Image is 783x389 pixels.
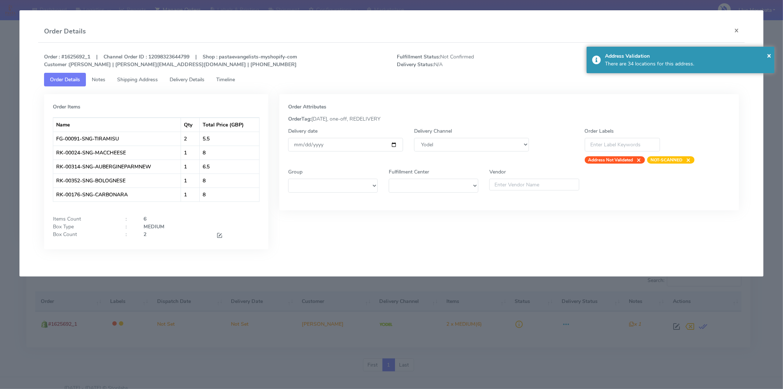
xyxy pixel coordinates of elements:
label: Vendor [489,168,506,176]
strong: 2 [144,231,146,238]
span: Order Details [50,76,80,83]
label: Order Labels [585,127,614,135]
strong: NOT-SCANNED [651,157,683,163]
td: 1 [181,160,200,174]
div: : [120,215,138,223]
label: Group [288,168,302,176]
strong: Customer : [44,61,69,68]
td: FG-00091-SNG-TIRAMISU [53,132,181,146]
div: Box Count [47,231,120,240]
div: Box Type [47,223,120,231]
td: RK-00176-SNG-CARBONARA [53,188,181,201]
label: Delivery date [288,127,318,135]
button: Close [728,21,745,40]
strong: Fulfillment Status: [397,53,440,60]
td: 1 [181,174,200,188]
td: 1 [181,188,200,201]
input: Enter Vendor Name [489,179,579,190]
td: RK-00314-SNG-AUBERGINEPARMNEW [53,160,181,174]
strong: Order Attributes [288,103,326,110]
span: Notes [92,76,105,83]
strong: OrderTag: [288,115,311,122]
input: Enter Label Keywords [585,138,660,151]
div: Address Validation [605,52,769,60]
strong: 6 [144,215,146,222]
div: : [120,231,138,240]
td: 8 [200,146,259,160]
span: Delivery Details [170,76,204,83]
ul: Tabs [44,73,739,86]
strong: Delivery Status: [397,61,434,68]
td: 8 [200,174,259,188]
td: RK-00352-SNG-BOLOGNESE [53,174,181,188]
td: 6.5 [200,160,259,174]
strong: Address Not Validated [588,157,633,163]
div: There are 34 locations for this address. [605,60,769,68]
span: Shipping Address [117,76,158,83]
td: 2 [181,132,200,146]
td: RK-00024-SNG-MACCHEESE [53,146,181,160]
td: 1 [181,146,200,160]
label: Fulfillment Center [389,168,429,176]
h4: Order Details [44,26,86,36]
button: Close [767,50,771,61]
strong: Order Items [53,103,80,110]
span: Not Confirmed N/A [391,53,568,68]
strong: MEDIUM [144,223,164,230]
td: 5.5 [200,132,259,146]
div: : [120,223,138,231]
span: Timeline [216,76,235,83]
span: × [683,156,691,164]
div: Items Count [47,215,120,223]
div: [DATE], one-off, REDELIVERY [283,115,736,123]
th: Total Price (GBP) [200,118,259,132]
label: Delivery Channel [414,127,452,135]
th: Qty [181,118,200,132]
th: Name [53,118,181,132]
td: 8 [200,188,259,201]
span: × [767,50,771,60]
span: × [633,156,641,164]
strong: Order : #1625692_1 | Channel Order ID : 12098323644799 | Shop : pastaevangelists-myshopify-com [P... [44,53,297,68]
